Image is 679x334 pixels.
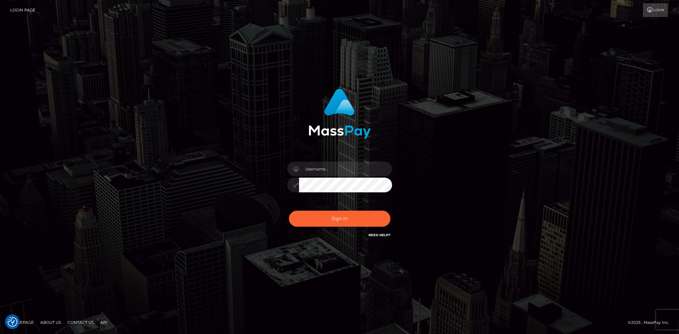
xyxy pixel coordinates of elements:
[65,317,96,327] a: Contact Us
[38,317,64,327] a: About Us
[643,3,668,17] a: Login
[7,317,36,327] a: Homepage
[8,317,17,327] img: Revisit consent button
[299,162,392,176] input: Username...
[8,317,17,327] button: Consent Preferences
[628,319,674,326] div: © 2025 , MassPay Inc.
[10,3,35,17] a: Login Page
[368,233,390,237] a: Need Help?
[98,317,110,327] a: API
[309,89,371,139] img: MassPay Login
[289,211,390,227] button: Sign in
